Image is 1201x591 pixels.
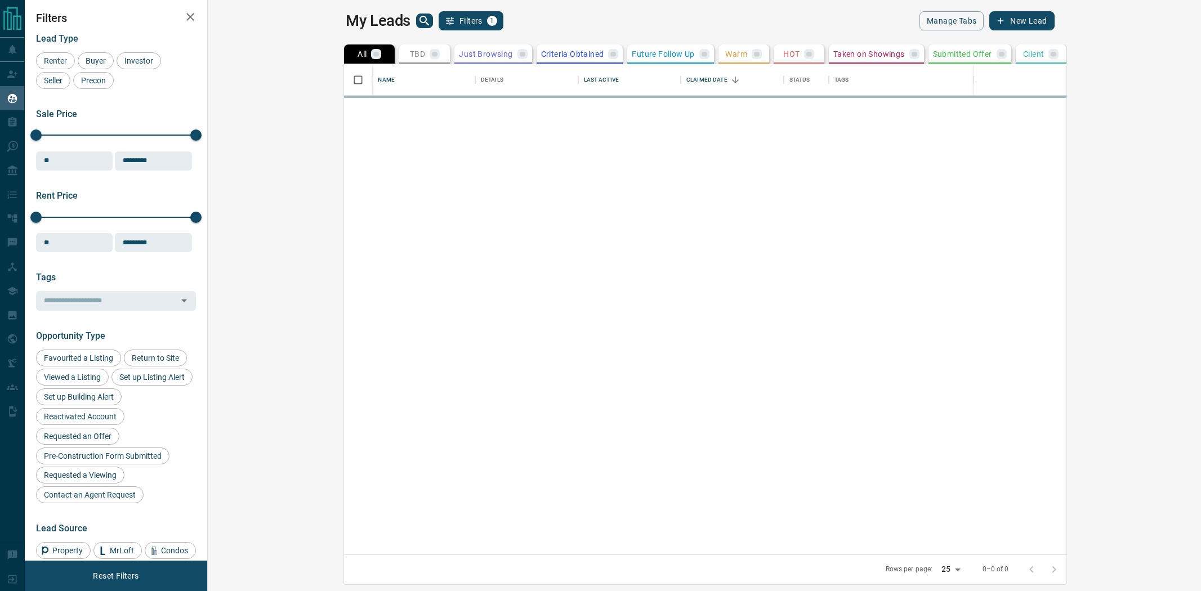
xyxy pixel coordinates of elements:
div: Condos [145,542,196,559]
div: Buyer [78,52,114,69]
div: Precon [73,72,114,89]
div: Claimed Date [681,64,784,96]
p: Just Browsing [459,50,512,58]
p: Client [1023,50,1044,58]
span: Set up Listing Alert [115,373,189,382]
span: Reactivated Account [40,412,120,421]
p: 0–0 of 0 [983,565,1009,574]
span: Rent Price [36,190,78,201]
div: Viewed a Listing [36,369,109,386]
span: Pre-Construction Form Submitted [40,451,166,460]
span: Opportunity Type [36,330,105,341]
span: MrLoft [106,546,138,555]
span: Lead Source [36,523,87,534]
div: Return to Site [124,350,187,366]
div: Investor [117,52,161,69]
p: TBD [410,50,425,58]
p: Rows per page: [886,565,933,574]
span: Tags [36,272,56,283]
div: Set up Listing Alert [111,369,193,386]
div: Requested an Offer [36,428,119,445]
button: Reset Filters [86,566,146,585]
button: Sort [727,72,743,88]
p: Taken on Showings [833,50,905,58]
div: Name [372,64,475,96]
div: Details [481,64,503,96]
span: Lead Type [36,33,78,44]
h2: Filters [36,11,196,25]
div: Name [378,64,395,96]
span: Requested a Viewing [40,471,120,480]
div: Tags [834,64,849,96]
span: Sale Price [36,109,77,119]
p: All [358,50,367,58]
div: 25 [937,561,964,577]
span: Renter [40,56,71,65]
div: Renter [36,52,75,69]
button: search button [416,14,433,28]
div: Status [789,64,810,96]
button: Filters1 [439,11,503,30]
div: Favourited a Listing [36,350,121,366]
div: Last Active [584,64,619,96]
div: Reactivated Account [36,408,124,425]
p: HOT [783,50,800,58]
span: Buyer [82,56,110,65]
p: Criteria Obtained [541,50,604,58]
span: Property [48,546,87,555]
button: New Lead [989,11,1054,30]
div: Set up Building Alert [36,388,122,405]
span: Set up Building Alert [40,392,118,401]
button: Open [176,293,192,308]
p: Submitted Offer [933,50,992,58]
div: Pre-Construction Form Submitted [36,447,169,464]
p: Warm [725,50,747,58]
span: Seller [40,76,66,85]
span: Favourited a Listing [40,353,117,362]
span: Return to Site [128,353,183,362]
span: Requested an Offer [40,432,115,441]
div: Seller [36,72,70,89]
span: Precon [77,76,110,85]
div: Property [36,542,91,559]
button: Manage Tabs [919,11,984,30]
span: Viewed a Listing [40,373,105,382]
div: Status [784,64,829,96]
div: Details [475,64,578,96]
span: 1 [488,17,496,25]
span: Contact an Agent Request [40,490,140,499]
div: Requested a Viewing [36,467,124,483]
h1: My Leads [346,12,410,30]
div: Claimed Date [686,64,727,96]
div: MrLoft [93,542,142,559]
span: Investor [120,56,157,65]
p: Future Follow Up [632,50,694,58]
div: Last Active [578,64,681,96]
div: Contact an Agent Request [36,486,144,503]
span: Condos [157,546,192,555]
